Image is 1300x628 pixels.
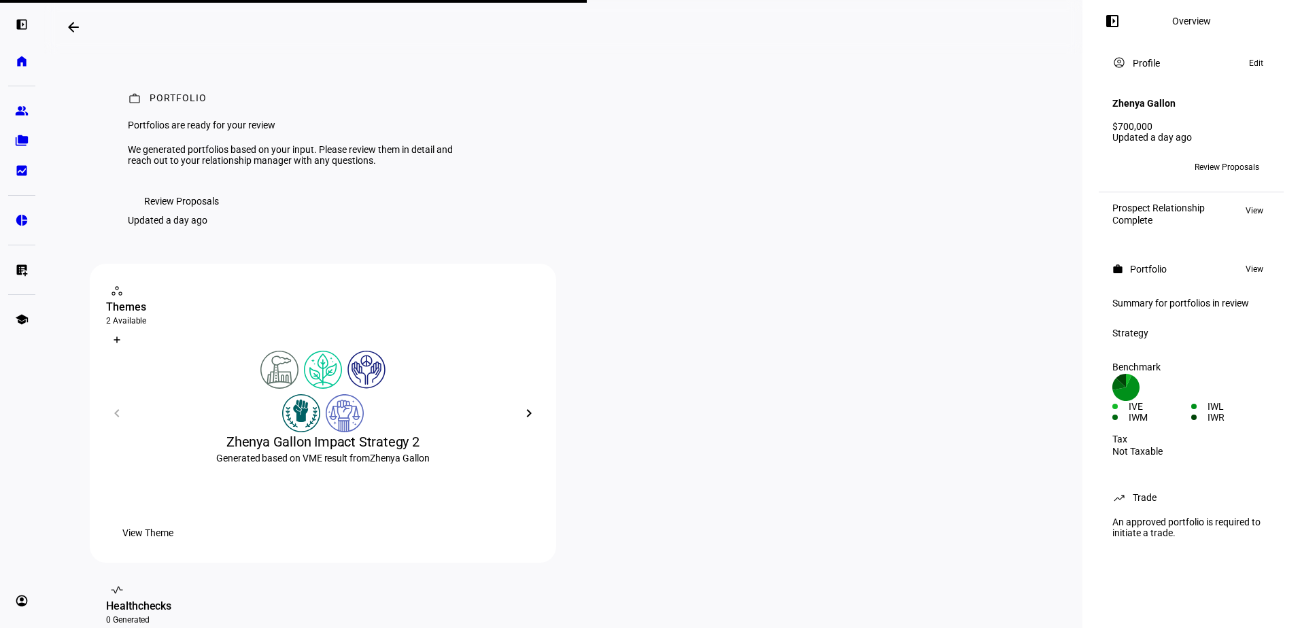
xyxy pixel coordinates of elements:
button: View Theme [106,519,190,546]
div: We generated portfolios based on your input. Please review them in detail and reach out to your r... [128,144,462,166]
eth-mat-symbol: home [15,54,29,68]
div: Profile [1133,58,1160,69]
div: 0 Generated [106,614,540,625]
eth-panel-overview-card-header: Profile [1112,55,1270,71]
mat-icon: work [128,92,141,105]
img: democracy.colored.svg [326,394,364,432]
eth-mat-symbol: school [15,313,29,326]
div: Trade [1133,492,1157,503]
div: Tax [1112,434,1270,444]
a: home [8,48,35,75]
span: View [1246,203,1263,219]
img: racialJustice.colored.svg [282,394,320,432]
span: View [1246,261,1263,277]
div: Portfolios are ready for your review [128,120,462,130]
button: Review Proposals [128,188,235,215]
mat-icon: work [1112,264,1123,275]
span: Edit [1249,55,1263,71]
div: Portfolio [150,92,207,106]
img: humanRights.colored.svg [347,351,386,389]
button: View [1239,203,1270,219]
h4: Zhenya Gallon [1112,98,1176,109]
mat-icon: workspaces [110,284,124,298]
div: Themes [106,299,540,315]
img: pollution.colored.svg [260,351,298,389]
span: Review Proposals [144,188,219,215]
div: $700,000 [1112,121,1270,132]
div: 2 Available [106,315,540,326]
eth-mat-symbol: left_panel_open [15,18,29,31]
eth-mat-symbol: account_circle [15,594,29,608]
div: Strategy [1112,328,1270,338]
div: Not Taxable [1112,446,1270,457]
div: Healthchecks [106,598,540,614]
div: An approved portfolio is required to initiate a trade. [1104,511,1278,544]
div: Updated a day ago [1112,132,1270,143]
div: Portfolio [1130,264,1167,275]
a: bid_landscape [8,157,35,184]
mat-icon: trending_up [1112,491,1126,504]
img: climateChange.colored.svg [304,351,342,389]
div: Benchmark [1112,362,1270,372]
div: IVE [1129,401,1191,412]
div: IWR [1208,412,1270,423]
mat-icon: left_panel_open [1104,13,1121,29]
div: Overview [1172,16,1211,27]
div: Summary for portfolios in review [1112,298,1270,309]
eth-mat-symbol: pie_chart [15,213,29,227]
div: Prospect Relationship [1112,203,1205,213]
div: Zhenya Gallon Impact Strategy 2 [106,432,540,451]
button: Edit [1242,55,1270,71]
eth-mat-symbol: list_alt_add [15,263,29,277]
a: folder_copy [8,127,35,154]
a: group [8,97,35,124]
eth-panel-overview-card-header: Portfolio [1112,261,1270,277]
eth-mat-symbol: bid_landscape [15,164,29,177]
eth-mat-symbol: folder_copy [15,134,29,147]
mat-icon: arrow_backwards [65,19,82,35]
button: Review Proposals [1184,156,1270,178]
span: View Theme [122,519,173,546]
mat-icon: vital_signs [110,583,124,597]
div: IWM [1129,412,1191,423]
div: Generated based on VME result from [106,451,540,465]
eth-panel-overview-card-header: Trade [1112,489,1270,506]
div: IWL [1208,401,1270,412]
div: Updated a day ago [128,215,207,226]
div: Complete [1112,215,1205,226]
span: Review Proposals [1195,156,1259,178]
mat-icon: account_circle [1112,56,1126,69]
eth-mat-symbol: group [15,104,29,118]
a: pie_chart [8,207,35,234]
button: View [1239,261,1270,277]
span: Zhenya Gallon [370,453,430,464]
mat-icon: chevron_right [521,405,537,421]
span: EL [1119,162,1128,172]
